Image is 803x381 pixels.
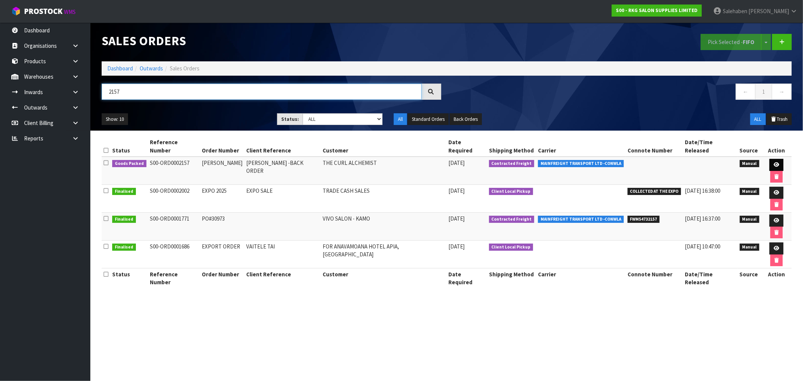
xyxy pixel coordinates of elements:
[772,84,792,100] a: →
[626,268,683,288] th: Connote Number
[487,136,536,157] th: Shipping Method
[200,157,244,185] td: [PERSON_NAME]
[489,216,535,223] span: Contracted Freight
[446,268,487,288] th: Date Required
[448,187,465,194] span: [DATE]
[200,268,244,288] th: Order Number
[24,6,62,16] span: ProStock
[738,136,762,157] th: Source
[743,38,754,46] strong: FIFO
[616,7,698,14] strong: S00 - RKG SALON SUPPLIES LIMITED
[148,268,200,288] th: Reference Number
[489,160,535,168] span: Contracted Freight
[740,160,760,168] span: Manual
[112,188,136,195] span: Finalised
[170,65,200,72] span: Sales Orders
[761,268,792,288] th: Action
[148,185,200,213] td: S00-ORD0002002
[321,157,446,185] td: THE CURL ALCHEMIST
[244,185,321,213] td: EXPO SALE
[453,84,792,102] nav: Page navigation
[244,157,321,185] td: [PERSON_NAME] -BACK ORDER
[148,241,200,268] td: S00-ORD0001686
[683,136,737,157] th: Date/Time Released
[446,136,487,157] th: Date Required
[748,8,789,15] span: [PERSON_NAME]
[448,159,465,166] span: [DATE]
[761,136,792,157] th: Action
[321,241,446,268] td: FOR ANAVAMOANA HOTEL APIA, [GEOGRAPHIC_DATA]
[321,136,446,157] th: Customer
[448,243,465,250] span: [DATE]
[321,185,446,213] td: TRADE CASH SALES
[449,113,482,125] button: Back Orders
[740,188,760,195] span: Manual
[628,216,660,223] span: FWM54732157
[148,213,200,241] td: S00-ORD0001771
[102,34,441,48] h1: Sales Orders
[244,268,321,288] th: Client Reference
[685,243,720,250] span: [DATE] 10:47:00
[612,5,702,17] a: S00 - RKG SALON SUPPLIES LIMITED
[321,213,446,241] td: VIVO SALON - KAMO
[740,216,760,223] span: Manual
[321,268,446,288] th: Customer
[489,188,533,195] span: Client Local Pickup
[701,34,762,50] button: Pick Selected -FIFO
[536,136,626,157] th: Carrier
[536,268,626,288] th: Carrier
[112,160,146,168] span: Goods Packed
[200,241,244,268] td: EXPORT ORDER
[685,187,720,194] span: [DATE] 16:38:00
[683,268,737,288] th: Date/Time Released
[112,244,136,251] span: Finalised
[750,113,766,125] button: ALL
[448,215,465,222] span: [DATE]
[148,136,200,157] th: Reference Number
[738,268,762,288] th: Source
[626,136,683,157] th: Connote Number
[736,84,756,100] a: ←
[281,116,299,122] strong: Status:
[487,268,536,288] th: Shipping Method
[200,213,244,241] td: PO#30973
[102,84,422,100] input: Search sales orders
[628,188,681,195] span: COLLECTED AT THE EXPO
[244,241,321,268] td: VAITELE TAI
[685,215,720,222] span: [DATE] 16:37:00
[394,113,407,125] button: All
[110,268,148,288] th: Status
[200,136,244,157] th: Order Number
[538,216,624,223] span: MAINFREIGHT TRANSPORT LTD -CONWLA
[244,136,321,157] th: Client Reference
[755,84,772,100] a: 1
[140,65,163,72] a: Outwards
[148,157,200,185] td: S00-ORD0002157
[110,136,148,157] th: Status
[107,65,133,72] a: Dashboard
[740,244,760,251] span: Manual
[489,244,533,251] span: Client Local Pickup
[723,8,747,15] span: Salehaben
[11,6,21,16] img: cube-alt.png
[64,8,76,15] small: WMS
[102,113,128,125] button: Show: 10
[200,185,244,213] td: EXPO 2025
[408,113,449,125] button: Standard Orders
[538,160,624,168] span: MAINFREIGHT TRANSPORT LTD -CONWLA
[112,216,136,223] span: Finalised
[766,113,792,125] button: Trash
